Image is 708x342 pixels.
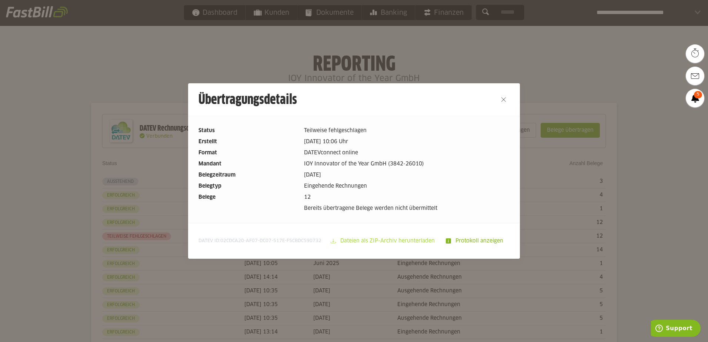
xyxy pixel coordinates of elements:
[651,320,701,338] iframe: Öffnet ein Widget, in dem Sie weitere Informationen finden
[304,171,510,179] dd: [DATE]
[198,149,298,157] dt: Format
[198,160,298,168] dt: Mandant
[304,204,510,212] dd: Bereits übertragene Belege werden nicht übermittelt
[198,193,298,201] dt: Belege
[198,171,298,179] dt: Belegzeitraum
[694,91,702,98] span: 5
[304,138,510,146] dd: [DATE] 10:06 Uhr
[220,239,321,243] span: 02CDCA20-AF07-DC07-517E-F5CBDC590732
[304,127,510,135] dd: Teilweise fehlgeschlagen
[198,182,298,190] dt: Belegtyp
[198,238,321,244] span: DATEV ID:
[304,160,510,168] dd: IOY Innovator of the Year GmbH (3842-26010)
[304,182,510,190] dd: Eingehende Rechnungen
[304,193,510,201] dd: 12
[326,234,441,248] sl-button: Dateien als ZIP-Archiv herunterladen
[441,234,510,248] sl-button: Protokoll anzeigen
[686,89,704,107] a: 5
[198,138,298,146] dt: Erstellt
[304,149,510,157] dd: DATEVconnect online
[198,127,298,135] dt: Status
